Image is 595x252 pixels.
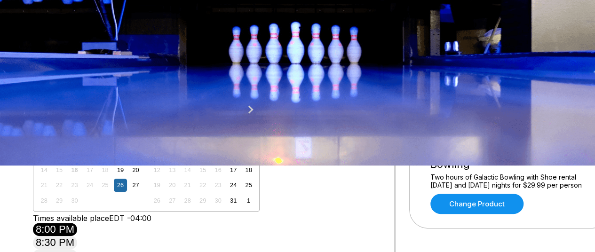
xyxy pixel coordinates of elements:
[68,164,81,176] div: Not available Tuesday, September 16th, 2025
[243,102,258,117] button: Next Month
[129,164,142,176] div: Choose Saturday, September 20th, 2025
[68,179,81,191] div: Not available Tuesday, September 23rd, 2025
[181,194,194,207] div: Not available Tuesday, October 28th, 2025
[430,194,524,214] a: Change Product
[242,164,255,176] div: Choose Saturday, October 18th, 2025
[149,132,256,208] div: month 2025-10
[242,179,255,191] div: Choose Saturday, October 25th, 2025
[166,179,179,191] div: Not available Monday, October 20th, 2025
[38,179,50,191] div: Not available Sunday, September 21st, 2025
[166,194,179,207] div: Not available Monday, October 27th, 2025
[212,179,224,191] div: Not available Thursday, October 23rd, 2025
[53,179,66,191] div: Not available Monday, September 22nd, 2025
[129,179,142,191] div: Choose Saturday, September 27th, 2025
[197,164,209,176] div: Not available Wednesday, October 15th, 2025
[83,164,96,176] div: Not available Wednesday, September 17th, 2025
[53,164,66,176] div: Not available Monday, September 15th, 2025
[151,179,163,191] div: Not available Sunday, October 19th, 2025
[114,164,127,176] div: Choose Friday, September 19th, 2025
[227,194,239,207] div: Choose Friday, October 31st, 2025
[99,164,111,176] div: Not available Thursday, September 18th, 2025
[212,164,224,176] div: Not available Thursday, October 16th, 2025
[109,213,151,223] span: EDT -04:00
[181,164,194,176] div: Not available Tuesday, October 14th, 2025
[33,223,77,236] button: 8:00 PM
[38,194,50,207] div: Not available Sunday, September 28th, 2025
[68,194,81,207] div: Not available Tuesday, September 30th, 2025
[197,179,209,191] div: Not available Wednesday, October 22nd, 2025
[151,194,163,207] div: Not available Sunday, October 26th, 2025
[33,213,109,223] span: Times available place
[53,194,66,207] div: Not available Monday, September 29th, 2025
[242,194,255,207] div: Choose Saturday, November 1st, 2025
[114,179,127,191] div: Choose Friday, September 26th, 2025
[33,236,77,249] button: 8:30 PM
[197,194,209,207] div: Not available Wednesday, October 29th, 2025
[36,132,143,208] div: month 2025-09
[99,179,111,191] div: Not available Thursday, September 25th, 2025
[38,164,50,176] div: Not available Sunday, September 14th, 2025
[212,194,224,207] div: Not available Thursday, October 30th, 2025
[166,164,179,176] div: Not available Monday, October 13th, 2025
[227,164,239,176] div: Choose Friday, October 17th, 2025
[181,179,194,191] div: Not available Tuesday, October 21st, 2025
[83,179,96,191] div: Not available Wednesday, September 24th, 2025
[151,164,163,176] div: Not available Sunday, October 12th, 2025
[227,179,239,191] div: Choose Friday, October 24th, 2025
